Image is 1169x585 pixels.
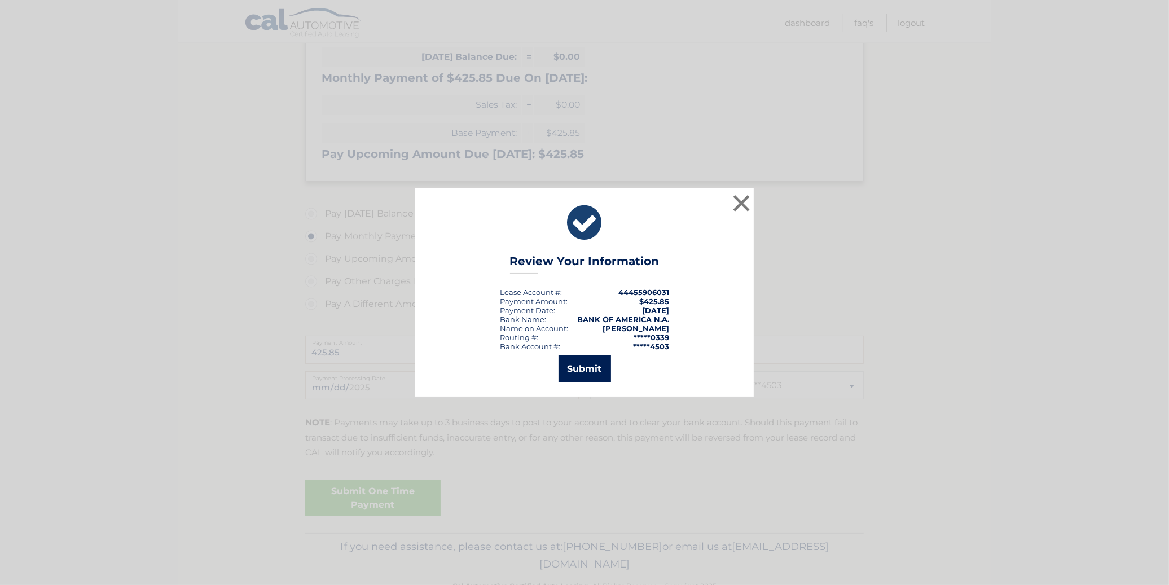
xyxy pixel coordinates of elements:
span: Payment Date [500,306,553,315]
span: [DATE] [642,306,669,315]
h3: Review Your Information [510,254,660,274]
strong: BANK OF AMERICA N.A. [577,315,669,324]
button: × [730,192,753,214]
div: Routing #: [500,333,538,342]
strong: [PERSON_NAME] [603,324,669,333]
button: Submit [559,355,611,382]
div: Name on Account: [500,324,568,333]
div: Bank Name: [500,315,546,324]
strong: 44455906031 [618,288,669,297]
div: Lease Account #: [500,288,562,297]
div: Payment Amount: [500,297,568,306]
div: : [500,306,555,315]
div: Bank Account #: [500,342,560,351]
span: $425.85 [639,297,669,306]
